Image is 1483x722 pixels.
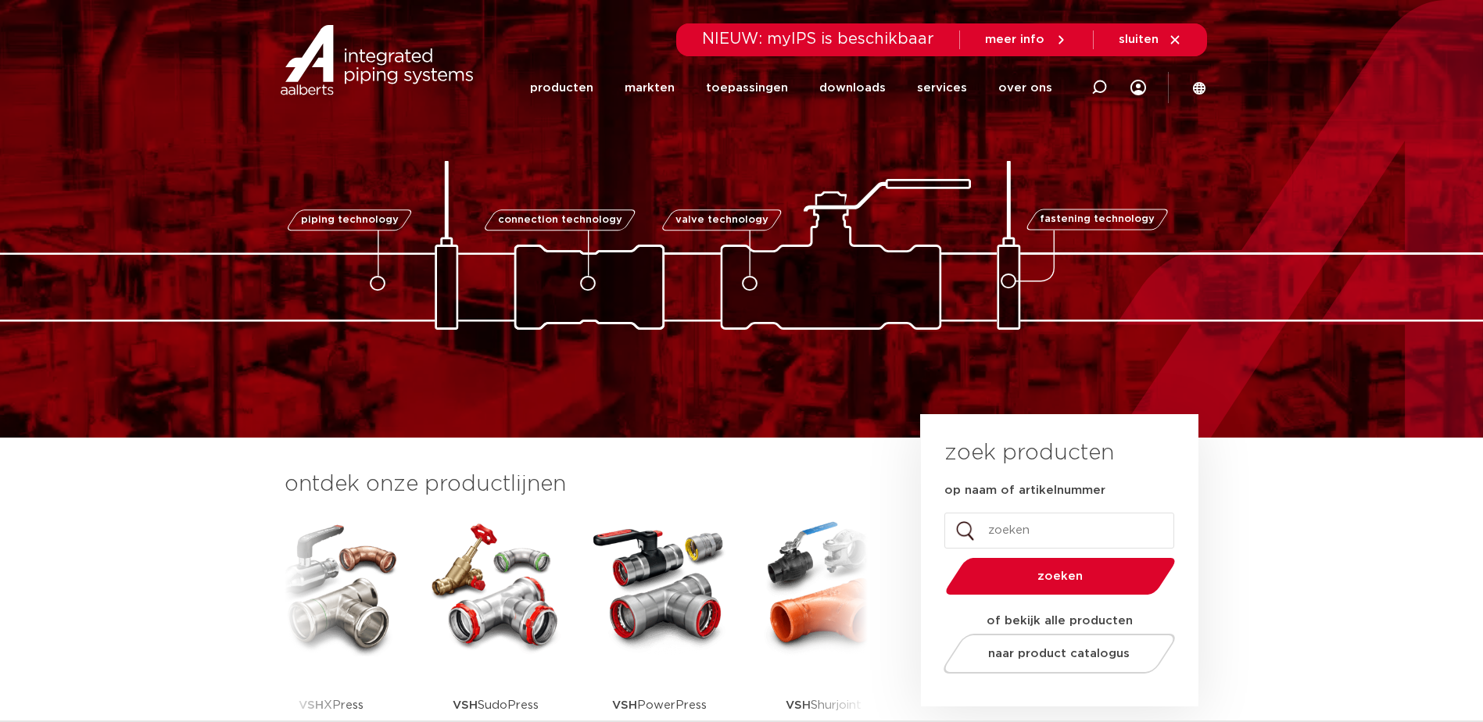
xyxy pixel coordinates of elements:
strong: VSH [453,699,478,711]
span: NIEUW: myIPS is beschikbaar [702,31,934,47]
a: markten [625,58,675,118]
nav: Menu [530,58,1052,118]
a: producten [530,58,593,118]
strong: VSH [612,699,637,711]
a: downloads [819,58,886,118]
a: naar product catalogus [939,634,1179,674]
h3: ontdek onze productlijnen [285,469,868,500]
a: services [917,58,967,118]
a: over ons [998,58,1052,118]
strong: VSH [786,699,811,711]
strong: of bekijk alle producten [987,615,1133,627]
span: zoeken [986,570,1135,582]
span: connection technology [497,215,621,225]
h3: zoek producten [944,438,1114,469]
span: piping technology [301,215,399,225]
a: meer info [985,33,1068,47]
span: naar product catalogus [988,648,1130,659]
span: sluiten [1119,34,1159,45]
input: zoeken [944,513,1174,549]
span: meer info [985,34,1044,45]
a: toepassingen [706,58,788,118]
span: fastening technology [1040,215,1155,225]
button: zoeken [939,556,1181,596]
a: sluiten [1119,33,1182,47]
span: valve technology [675,215,768,225]
strong: VSH [299,699,324,711]
label: op naam of artikelnummer [944,483,1105,499]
